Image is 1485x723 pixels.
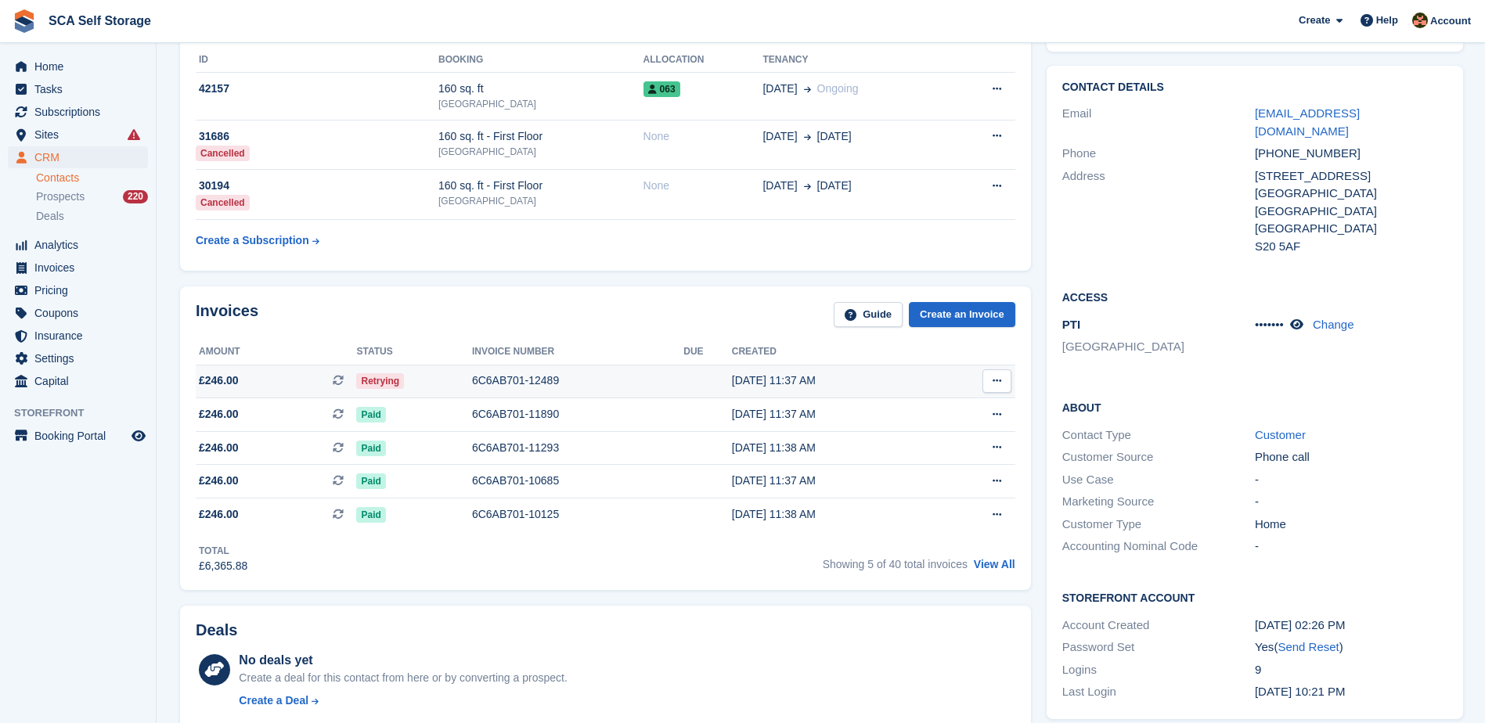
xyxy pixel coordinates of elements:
span: [DATE] [762,128,797,145]
div: Phone [1062,145,1255,163]
div: Phone call [1255,448,1447,466]
div: 9 [1255,661,1447,679]
li: [GEOGRAPHIC_DATA] [1062,338,1255,356]
th: Created [732,340,935,365]
a: menu [8,56,148,77]
span: Retrying [356,373,404,389]
a: Create a Subscription [196,226,319,255]
div: [PHONE_NUMBER] [1255,145,1447,163]
div: None [643,178,763,194]
a: Preview store [129,426,148,445]
div: Email [1062,105,1255,140]
span: [DATE] [817,178,852,194]
span: Paid [356,441,385,456]
div: [DATE] 11:37 AM [732,406,935,423]
a: menu [8,425,148,447]
a: Prospects 220 [36,189,148,205]
div: [DATE] 11:37 AM [732,473,935,489]
a: Send Reset [1278,640,1339,653]
div: Logins [1062,661,1255,679]
div: Marketing Source [1062,493,1255,511]
span: Tasks [34,78,128,100]
a: Contacts [36,171,148,185]
span: Paid [356,407,385,423]
div: [GEOGRAPHIC_DATA] [1255,220,1447,238]
div: 31686 [196,128,438,145]
div: Address [1062,167,1255,256]
span: Analytics [34,234,128,256]
i: Smart entry sync failures have occurred [128,128,140,141]
div: [DATE] 11:37 AM [732,372,935,389]
div: - [1255,471,1447,489]
span: Settings [34,347,128,369]
div: Yes [1255,638,1447,656]
a: menu [8,146,148,168]
span: Capital [34,370,128,392]
div: 220 [123,190,148,203]
div: Cancelled [196,146,250,161]
a: Change [1313,318,1354,331]
span: Invoices [34,257,128,279]
th: ID [196,48,438,73]
h2: Deals [196,621,237,639]
div: Home [1255,516,1447,534]
img: Sarah Race [1412,13,1428,28]
span: Insurance [34,325,128,347]
span: £246.00 [199,506,239,523]
img: stora-icon-8386f47178a22dfd0bd8f6a31ec36ba5ce8667c1dd55bd0f319d3a0aa187defe.svg [13,9,36,33]
a: Create a Deal [239,692,567,709]
a: menu [8,302,148,324]
span: Account [1430,13,1471,29]
th: Booking [438,48,643,73]
span: ••••••• [1255,318,1284,331]
a: menu [8,124,148,146]
th: Allocation [643,48,763,73]
span: Home [34,56,128,77]
div: [DATE] 02:26 PM [1255,617,1447,635]
span: Booking Portal [34,425,128,447]
span: £246.00 [199,473,239,489]
div: Account Created [1062,617,1255,635]
div: Use Case [1062,471,1255,489]
span: Ongoing [817,82,859,95]
div: 160 sq. ft [438,81,643,97]
span: £246.00 [199,406,239,423]
div: Customer Type [1062,516,1255,534]
div: 160 sq. ft - First Floor [438,178,643,194]
a: Guide [834,302,903,328]
span: PTI [1062,318,1080,331]
span: CRM [34,146,128,168]
span: [DATE] [762,81,797,97]
span: Sites [34,124,128,146]
span: 063 [643,81,680,97]
a: menu [8,347,148,369]
a: menu [8,101,148,123]
a: Deals [36,208,148,225]
div: Accounting Nominal Code [1062,538,1255,556]
span: Prospects [36,189,85,204]
div: Password Set [1062,638,1255,656]
div: £6,365.88 [199,558,247,574]
div: 6C6AB701-10685 [472,473,683,489]
div: Create a Deal [239,692,308,709]
div: Contact Type [1062,426,1255,444]
h2: Access [1062,289,1447,304]
div: 6C6AB701-12489 [472,372,683,389]
div: 160 sq. ft - First Floor [438,128,643,145]
h2: Storefront Account [1062,589,1447,605]
span: ( ) [1274,640,1343,653]
span: Subscriptions [34,101,128,123]
div: [GEOGRAPHIC_DATA] [438,145,643,159]
a: menu [8,370,148,392]
span: £246.00 [199,440,239,456]
a: [EMAIL_ADDRESS][DOMAIN_NAME] [1255,106,1360,138]
span: Deals [36,209,64,224]
th: Amount [196,340,356,365]
div: No deals yet [239,651,567,670]
div: Customer Source [1062,448,1255,466]
div: [STREET_ADDRESS] [1255,167,1447,185]
th: Due [683,340,732,365]
span: Paid [356,507,385,523]
time: 2025-05-06 21:21:43 UTC [1255,685,1346,698]
div: 6C6AB701-11890 [472,406,683,423]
